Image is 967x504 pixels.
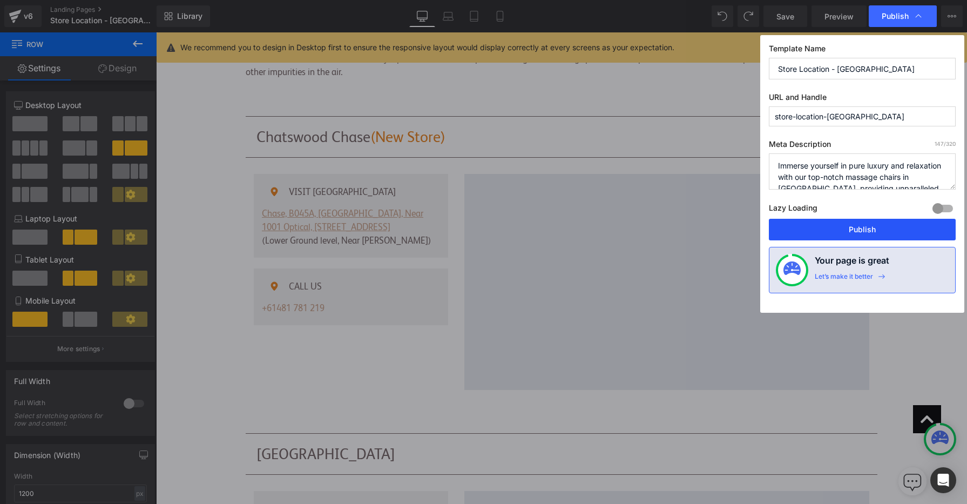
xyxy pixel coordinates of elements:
h2: Chatswood Chase [100,95,711,114]
h2: [GEOGRAPHIC_DATA] [100,412,711,431]
textarea: Immerse yourself in pure luxury and relaxation with our top-notch massage chairs in [GEOGRAPHIC_D... [769,153,956,190]
label: Template Name [769,44,956,58]
label: Meta Description [769,139,956,153]
span: Publish [882,11,909,21]
span: /320 [935,140,956,147]
a: +61481 781 219 [106,271,168,280]
p: VISIT [GEOGRAPHIC_DATA] [133,469,240,483]
a: Chase, B045A, [GEOGRAPHIC_DATA], Near 1001 Optical, [STREET_ADDRESS] [106,176,267,199]
button: Publish [769,219,956,240]
label: URL and Handle [769,92,956,106]
p: VISIT [GEOGRAPHIC_DATA] [133,152,240,166]
div: Open Intercom Messenger [930,467,956,493]
p: OSIM AU also offers all-around lifestyle products with the hope of creating cleaner living spaces... [90,19,721,46]
img: onboarding-status.svg [783,261,801,279]
h4: Your page is great [815,254,889,272]
span: (New Store) [214,97,289,112]
p: CALL US [133,247,166,260]
span: 147 [935,140,944,147]
label: Lazy Loading [769,201,817,219]
div: Let’s make it better [815,272,873,286]
p: (Lower Ground level, Near [PERSON_NAME]) [106,201,284,214]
